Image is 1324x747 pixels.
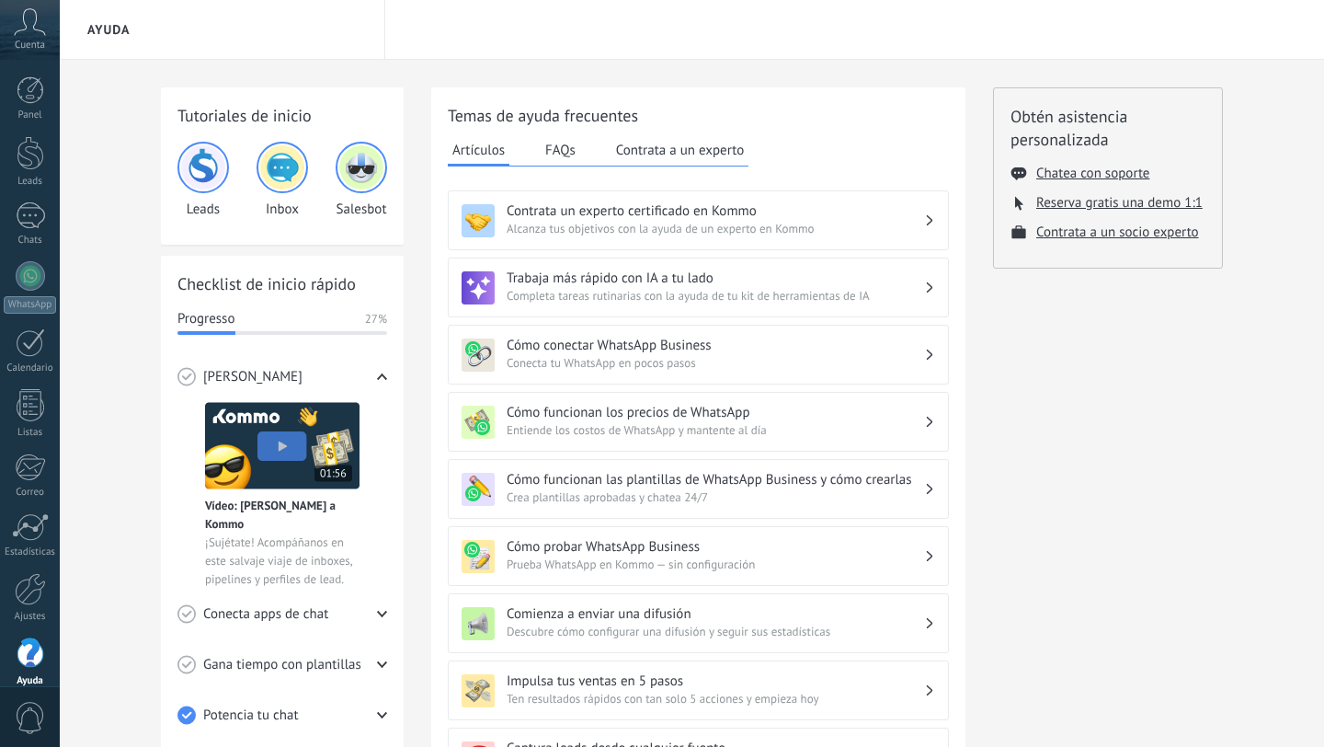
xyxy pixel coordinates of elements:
span: Conecta tu WhatsApp en pocos pasos [507,354,924,373]
h2: Temas de ayuda frecuentes [448,104,949,127]
h3: Contrata un experto certificado en Kommo [507,202,924,220]
span: Crea plantillas aprobadas y chatea 24/7 [507,488,924,507]
button: FAQs [541,136,580,164]
span: Alcanza tus objetivos con la ayuda de un experto en Kommo [507,220,924,238]
span: Conecta apps de chat [203,605,328,624]
span: Cuenta [15,40,45,52]
div: Estadísticas [4,546,57,558]
span: ¡Sujétate! Acompáñanos en este salvaje viaje de inboxes, pipelines y perfiles de lead. [205,534,360,589]
div: Inbox [257,142,308,218]
div: Listas [4,427,57,439]
span: [PERSON_NAME] [203,368,302,386]
div: Leads [177,142,229,218]
div: Ayuda [4,675,57,687]
div: Leads [4,176,57,188]
button: Chatea con soporte [1036,165,1149,182]
button: Reserva gratis una demo 1:1 [1036,194,1203,212]
img: Meet video [205,402,360,489]
h2: Tutoriales de inicio [177,104,387,127]
button: Contrata a un experto [611,136,748,164]
button: Artículos [448,136,509,167]
span: Entiende los costos de WhatsApp y mantente al día [507,421,924,440]
h2: Checklist de inicio rápido [177,272,387,295]
h3: Impulsa tus ventas en 5 pasos [507,672,924,690]
div: Calendario [4,362,57,374]
span: 27% [365,310,387,328]
div: Ajustes [4,611,57,623]
div: Correo [4,487,57,499]
h3: Comienza a enviar una difusión [507,605,924,623]
span: Completa tareas rutinarias con la ayuda de tu kit de herramientas de IA [507,287,924,305]
h3: Trabaja más rápido con IA a tu lado [507,270,924,287]
span: Descubre cómo configurar una difusión y seguir sus estadísticas [507,623,924,641]
span: Potencia tu chat [203,707,299,725]
span: Progresso [177,310,234,328]
div: Salesbot [336,142,387,218]
span: Ten resultados rápidos con tan solo 5 acciones y empieza hoy [507,690,924,708]
span: Prueba WhatsApp en Kommo — sin configuración [507,556,924,574]
h3: Cómo probar WhatsApp Business [507,538,924,556]
h3: Cómo funcionan los precios de WhatsApp [507,404,924,421]
h3: Cómo conectar WhatsApp Business [507,337,924,354]
div: Chats [4,235,57,247]
h3: Cómo funcionan las plantillas de WhatsApp Business y cómo crearlas [507,471,924,488]
div: WhatsApp [4,296,56,314]
h2: Obtén asistencia personalizada [1010,105,1205,151]
button: Contrata a un socio experto [1036,224,1199,241]
span: Gana tiempo con plantillas [203,656,361,674]
span: Vídeo: [PERSON_NAME] a Kommo [205,497,360,534]
div: Panel [4,109,57,121]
